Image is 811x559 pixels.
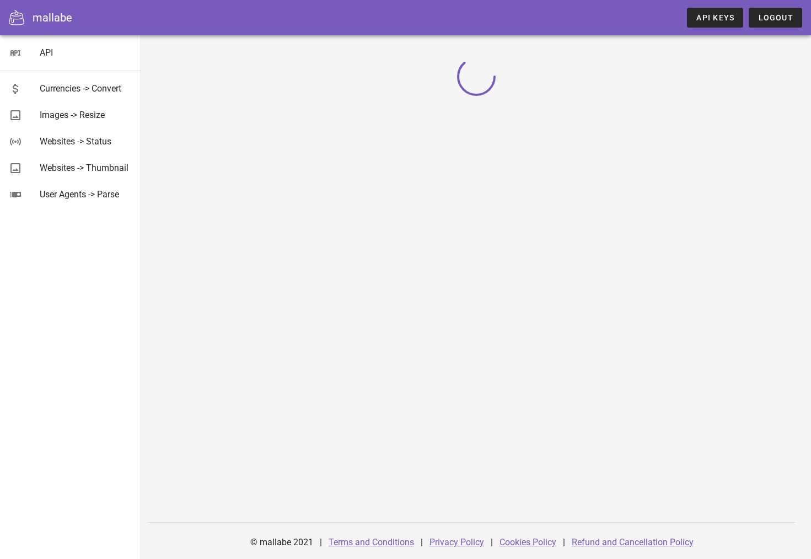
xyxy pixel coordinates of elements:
[696,13,734,22] span: API Keys
[329,537,414,547] a: Terms and Conditions
[40,189,132,200] div: User Agents -> Parse
[320,529,322,556] div: |
[33,9,72,26] div: mallabe
[758,13,793,22] span: Logout
[563,529,565,556] div: |
[429,537,484,547] a: Privacy Policy
[244,529,320,556] div: © mallabe 2021
[687,8,743,28] a: API Keys
[40,163,132,173] div: Websites -> Thumbnail
[500,537,556,547] a: Cookies Policy
[572,537,694,547] a: Refund and Cancellation Policy
[40,47,132,58] div: API
[40,83,132,94] div: Currencies -> Convert
[749,8,802,28] button: Logout
[40,136,132,147] div: Websites -> Status
[40,110,132,120] div: Images -> Resize
[421,529,423,556] div: |
[491,529,493,556] div: |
